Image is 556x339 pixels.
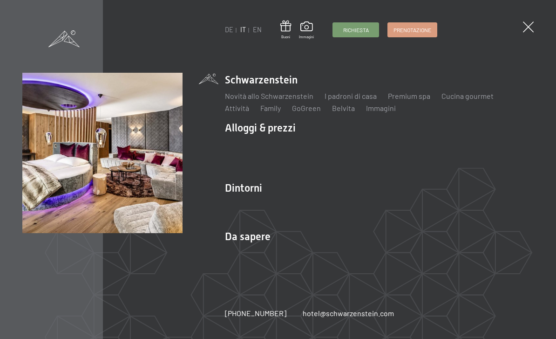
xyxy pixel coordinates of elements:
a: GoGreen [292,104,321,112]
span: [PHONE_NUMBER] [225,309,286,318]
a: Cucina gourmet [441,91,494,100]
a: Attività [225,104,249,112]
a: EN [253,26,262,34]
span: Prenotazione [393,26,431,34]
a: IT [240,26,246,34]
span: Buoni [280,35,291,40]
a: Immagini [299,21,314,39]
a: Buoni [280,21,291,40]
a: Immagini [366,104,396,112]
a: [PHONE_NUMBER] [225,308,286,318]
span: Immagini [299,35,314,40]
a: Prenotazione [388,23,437,37]
a: Belvita [332,104,355,112]
span: Richiesta [343,26,369,34]
a: Richiesta [333,23,379,37]
a: hotel@schwarzenstein.com [303,308,394,318]
a: Family [260,104,281,112]
a: I padroni di casa [325,91,377,100]
a: Novità allo Schwarzenstein [225,91,313,100]
a: Premium spa [388,91,430,100]
a: DE [225,26,233,34]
